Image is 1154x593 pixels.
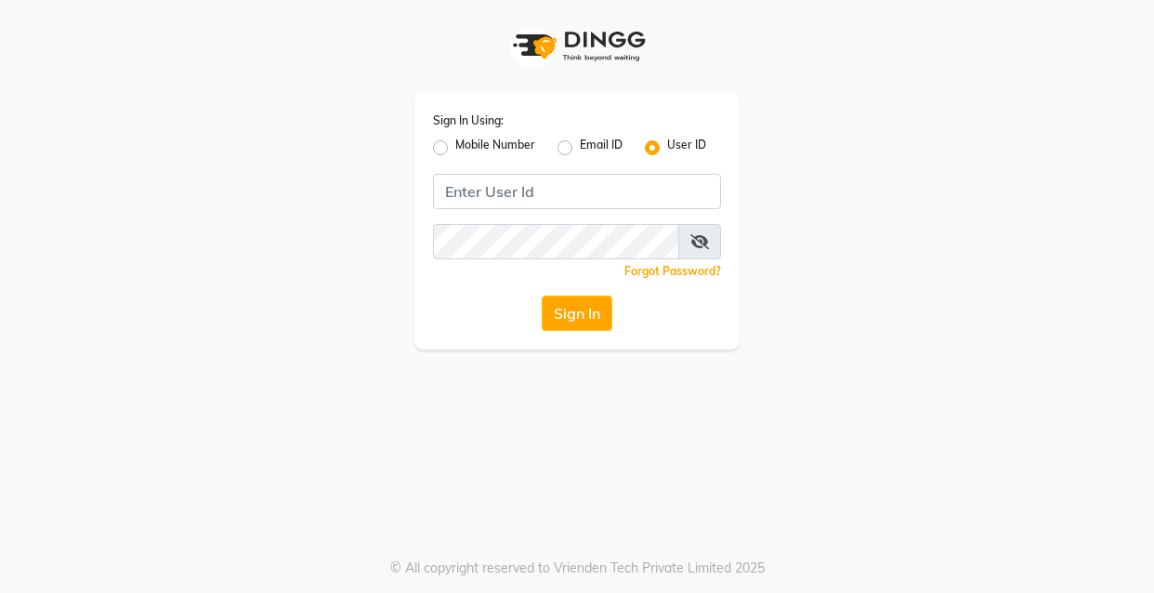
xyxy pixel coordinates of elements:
input: Username [433,174,721,209]
label: Mobile Number [455,137,535,159]
img: logo1.svg [503,19,651,73]
input: Username [433,224,679,259]
label: Email ID [580,137,623,159]
a: Forgot Password? [624,264,721,278]
label: Sign In Using: [433,112,504,129]
button: Sign In [542,296,612,331]
label: User ID [667,137,706,159]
